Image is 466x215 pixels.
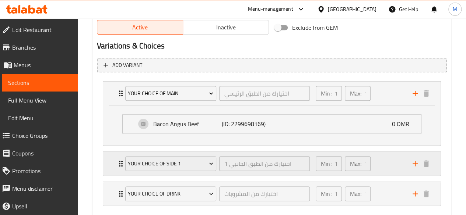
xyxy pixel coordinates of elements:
[453,5,457,13] span: M
[97,148,447,179] li: Expand
[186,22,266,33] span: Inactive
[14,61,72,69] span: Menus
[112,61,142,70] span: Add variant
[125,156,216,171] button: Your choice of side 1
[97,58,447,73] button: Add variant
[128,159,213,168] span: Your choice of side 1
[328,5,376,13] div: [GEOGRAPHIC_DATA]
[103,82,441,105] div: Expand
[97,179,447,209] li: Expand
[100,22,180,33] span: Active
[125,186,216,201] button: Your choice of drink
[12,202,72,211] span: Upsell
[321,159,331,168] p: Min:
[410,188,421,199] button: add
[12,149,72,158] span: Coupons
[350,159,361,168] p: Max:
[8,96,72,105] span: Full Menu View
[12,184,72,193] span: Menu disclaimer
[410,158,421,169] button: add
[12,131,72,140] span: Choice Groups
[183,20,269,35] button: Inactive
[292,23,338,32] span: Exclude from GEM
[421,88,432,99] button: delete
[97,78,447,148] li: ExpandExpand
[2,74,78,92] a: Sections
[421,188,432,199] button: delete
[350,89,361,98] p: Max:
[410,88,421,99] button: add
[248,5,293,14] div: Menu-management
[128,189,213,198] span: Your choice of drink
[12,43,72,52] span: Branches
[12,25,72,34] span: Edit Restaurant
[321,189,331,198] p: Min:
[2,109,78,127] a: Edit Menu
[97,20,183,35] button: Active
[12,166,72,175] span: Promotions
[421,158,432,169] button: delete
[153,119,222,128] p: Bacon Angus Beef
[128,89,213,98] span: Your choice of main
[125,86,216,101] button: Your choice of main
[392,119,415,128] p: 0 OMR
[321,89,331,98] p: Min:
[350,189,361,198] p: Max:
[2,92,78,109] a: Full Menu View
[222,119,267,128] p: (ID: 2299698169)
[103,152,441,175] div: Expand
[123,115,421,133] div: Expand
[97,40,447,51] h2: Variations & Choices
[8,78,72,87] span: Sections
[8,114,72,122] span: Edit Menu
[103,182,441,205] div: Expand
